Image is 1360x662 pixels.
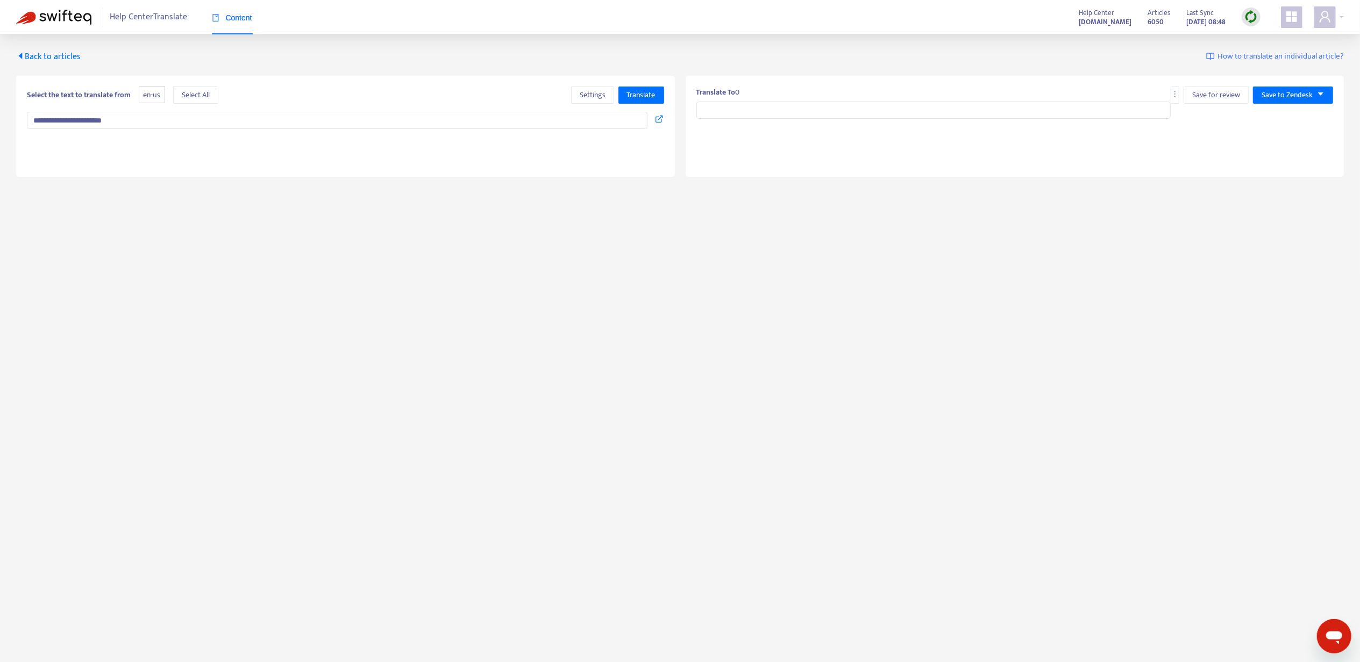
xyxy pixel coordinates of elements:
[1148,7,1170,19] span: Articles
[1317,619,1351,653] iframe: Button to launch messaging window
[571,87,614,104] button: Settings
[1206,51,1344,63] a: How to translate an individual article?
[1244,10,1258,24] img: sync.dc5367851b00ba804db3.png
[1079,16,1131,28] a: [DOMAIN_NAME]
[1171,87,1179,104] button: more
[696,86,736,98] b: Translate To
[618,87,664,104] button: Translate
[173,87,218,104] button: Select All
[1206,52,1215,61] img: image-link
[580,89,606,101] span: Settings
[16,10,91,25] img: Swifteq
[110,7,188,27] span: Help Center Translate
[1317,90,1325,98] span: caret-down
[1148,16,1164,28] strong: 6050
[1285,10,1298,23] span: appstore
[212,13,252,22] span: Content
[1184,87,1249,104] button: Save for review
[27,89,131,101] b: Select the text to translate from
[1186,16,1226,28] strong: [DATE] 08:48
[16,49,81,64] span: Back to articles
[1253,87,1333,104] button: Save to Zendeskcaret-down
[627,89,656,101] span: Translate
[212,14,219,21] span: book
[16,52,25,60] span: caret-left
[1171,90,1179,98] span: more
[1217,51,1344,63] span: How to translate an individual article?
[1079,7,1114,19] span: Help Center
[1319,10,1331,23] span: user
[696,87,1334,98] div: 0
[1186,7,1214,19] span: Last Sync
[1262,89,1313,101] span: Save to Zendesk
[1192,89,1240,101] span: Save for review
[139,86,165,104] span: en-us
[182,89,210,101] span: Select All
